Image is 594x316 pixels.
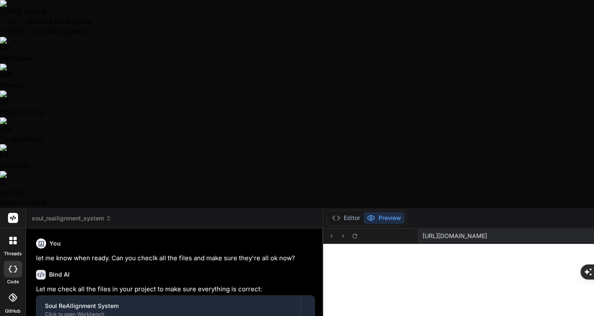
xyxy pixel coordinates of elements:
span: soul_reailignment_system [32,214,112,223]
p: let me know when ready. Can you checlk all the files and make sure they're all ok now? [36,254,315,263]
button: Preview [363,212,405,224]
h6: Bind AI [49,270,70,279]
label: GitHub [5,308,21,315]
div: Soul ReAIlignment System [45,302,292,310]
h6: You [49,239,61,248]
button: Editor [329,212,363,224]
p: Let me check all the files in your project to make sure everything is correct: [36,285,315,294]
label: threads [4,250,22,257]
label: code [7,278,19,285]
span: [URL][DOMAIN_NAME] [423,232,487,240]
